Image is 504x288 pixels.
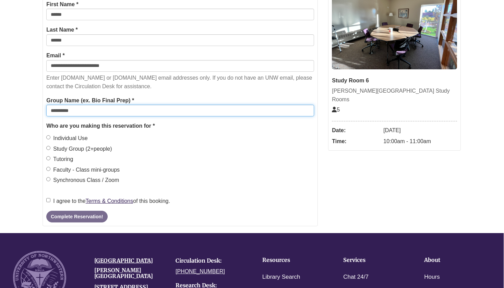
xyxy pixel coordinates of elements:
h4: About [424,257,484,263]
span: The capacity of this space [332,107,340,113]
dt: Time: [332,136,380,147]
input: Faculty - Class mini-groups [46,167,50,171]
a: [GEOGRAPHIC_DATA] [94,257,153,264]
input: Synchronous Class / Zoom [46,177,50,181]
a: Chat 24/7 [343,272,369,282]
label: Last Name * [46,25,78,34]
label: I agree to the of this booking. [46,197,170,206]
legend: Who are you making this reservation for * [46,122,314,130]
dt: Date: [332,125,380,136]
a: [PHONE_NUMBER] [176,268,225,274]
input: I agree to theTerms & Conditionsof this booking. [46,198,50,202]
label: Study Group (2+people) [46,145,112,153]
label: Individual Use [46,134,88,143]
label: Faculty - Class mini-groups [46,165,120,174]
p: Enter [DOMAIN_NAME] or [DOMAIN_NAME] email addresses only. If you do not have an UNW email, pleas... [46,73,314,91]
input: Individual Use [46,135,50,139]
input: Study Group (2+people) [46,146,50,150]
div: [PERSON_NAME][GEOGRAPHIC_DATA] Study Rooms [332,87,457,104]
label: Tutoring [46,155,73,164]
a: Library Search [262,272,300,282]
dd: 10:00am - 11:00am [383,136,457,147]
a: Hours [424,272,440,282]
label: Email * [46,51,64,60]
button: Complete Reservation! [46,211,107,222]
a: Terms & Conditions [86,198,133,204]
dd: [DATE] [383,125,457,136]
h4: Services [343,257,403,263]
label: Group Name (ex. Bio Final Prep) * [46,96,134,105]
h4: Circulation Desk: [176,258,247,264]
h4: [PERSON_NAME][GEOGRAPHIC_DATA] [94,267,165,279]
label: Synchronous Class / Zoom [46,176,119,185]
input: Tutoring [46,156,50,160]
h4: Resources [262,257,322,263]
div: Study Room 6 [332,76,457,85]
